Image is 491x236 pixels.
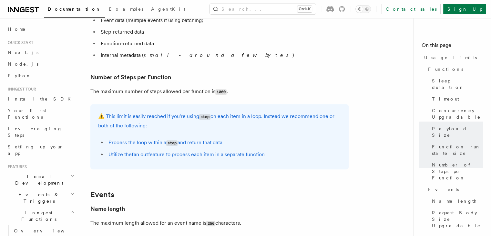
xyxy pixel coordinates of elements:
li: Step-returned data [99,27,349,37]
span: Next.js [8,50,38,55]
span: Concurrency Upgradable [432,107,483,120]
span: Timeout [432,96,459,102]
li: Function-returned data [99,39,349,48]
a: fan out [132,151,148,157]
span: Setting up your app [8,144,63,156]
span: Node.js [8,61,38,67]
button: Local Development [5,171,76,189]
span: Quick start [5,40,33,45]
a: Home [5,23,76,35]
span: Events [428,186,459,193]
kbd: Ctrl+K [297,6,312,12]
a: Name length [429,195,483,207]
code: 256 [206,221,215,226]
code: step [166,140,178,146]
span: Request Body Size Upgradable [432,209,483,229]
span: Local Development [5,173,70,186]
a: AgentKit [147,2,189,17]
a: Sign Up [443,4,486,14]
span: Payload Size [432,125,483,138]
a: Payload Size [429,123,483,141]
em: small - around a few bytes [144,52,292,58]
span: Inngest Functions [5,209,70,222]
code: step [199,114,210,120]
p: The maximum length allowed for an event name is characters. [90,219,349,228]
li: Event data (multiple events if using batching) [99,16,349,25]
li: Utilize the feature to process each item in a separate function [107,150,341,159]
button: Toggle dark mode [355,5,371,13]
button: Events & Triggers [5,189,76,207]
span: Overview [14,228,80,233]
span: Python [8,73,31,78]
a: Request Body Size Upgradable [429,207,483,231]
a: Number of Steps per Function [429,159,483,184]
a: Node.js [5,58,76,70]
a: Events [90,190,114,199]
li: Process the loop within a and return that data [107,138,341,147]
a: Functions [425,63,483,75]
a: Examples [105,2,147,17]
code: 1000 [215,89,227,95]
a: Install the SDK [5,93,76,105]
a: Leveraging Steps [5,123,76,141]
span: Examples [109,6,143,12]
span: Your first Functions [8,108,46,120]
a: Setting up your app [5,141,76,159]
span: Functions [428,66,463,72]
a: Sleep duration [429,75,483,93]
button: Inngest Functions [5,207,76,225]
span: Sleep duration [432,78,483,91]
span: Home [8,26,26,32]
a: Documentation [44,2,105,18]
span: Usage Limits [424,54,477,61]
li: Internal metadata ( ) [99,51,349,60]
span: Features [5,164,27,169]
p: ⚠️ This limit is easily reached if you're using on each item in a loop. Instead we recommend one ... [98,112,341,130]
p: The maximum number of steps allowed per function is . [90,87,349,96]
span: Install the SDK [8,96,75,102]
span: Number of Steps per Function [432,162,483,181]
span: Function run state size [432,144,483,156]
span: Documentation [48,6,101,12]
span: Leveraging Steps [8,126,62,138]
a: Usage Limits [422,52,483,63]
span: Inngest tour [5,87,36,92]
span: AgentKit [151,6,185,12]
span: Events & Triggers [5,191,70,204]
a: Python [5,70,76,81]
a: Your first Functions [5,105,76,123]
a: Concurrency Upgradable [429,105,483,123]
a: Next.js [5,47,76,58]
h4: On this page [422,41,483,52]
button: Search...Ctrl+K [210,4,316,14]
a: Timeout [429,93,483,105]
a: Name length [90,204,125,213]
a: Contact sales [382,4,441,14]
span: Name length [432,198,477,204]
a: Events [425,184,483,195]
a: Number of Steps per Function [90,73,171,82]
a: Function run state size [429,141,483,159]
